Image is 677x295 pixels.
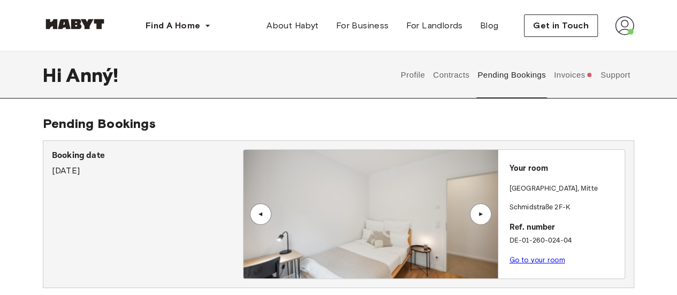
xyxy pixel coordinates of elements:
img: Image of the room [244,150,498,278]
p: Booking date [52,149,243,162]
button: Support [599,51,632,99]
button: Contracts [432,51,471,99]
div: ▲ [255,211,266,217]
a: For Business [328,15,398,36]
span: Anný ! [66,64,118,86]
a: Go to your room [509,256,565,264]
p: Schmidstraße 2F-K [509,202,620,213]
p: [GEOGRAPHIC_DATA] , Mitte [509,184,598,194]
span: Blog [480,19,499,32]
div: user profile tabs [397,51,634,99]
div: ▲ [475,211,486,217]
span: About Habyt [267,19,318,32]
button: Get in Touch [524,14,598,37]
a: About Habyt [258,15,327,36]
p: Your room [509,163,620,175]
button: Pending Bookings [476,51,547,99]
img: avatar [615,16,634,35]
a: Blog [471,15,507,36]
span: Get in Touch [533,19,589,32]
span: Hi [43,64,66,86]
p: DE-01-260-024-04 [509,236,620,246]
p: Ref. number [509,222,620,234]
span: Pending Bookings [43,116,156,131]
div: [DATE] [52,149,243,177]
span: For Landlords [406,19,462,32]
img: Habyt [43,19,107,29]
button: Find A Home [137,15,219,36]
span: For Business [336,19,389,32]
a: For Landlords [397,15,471,36]
button: Invoices [552,51,594,99]
span: Find A Home [146,19,200,32]
button: Profile [399,51,427,99]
